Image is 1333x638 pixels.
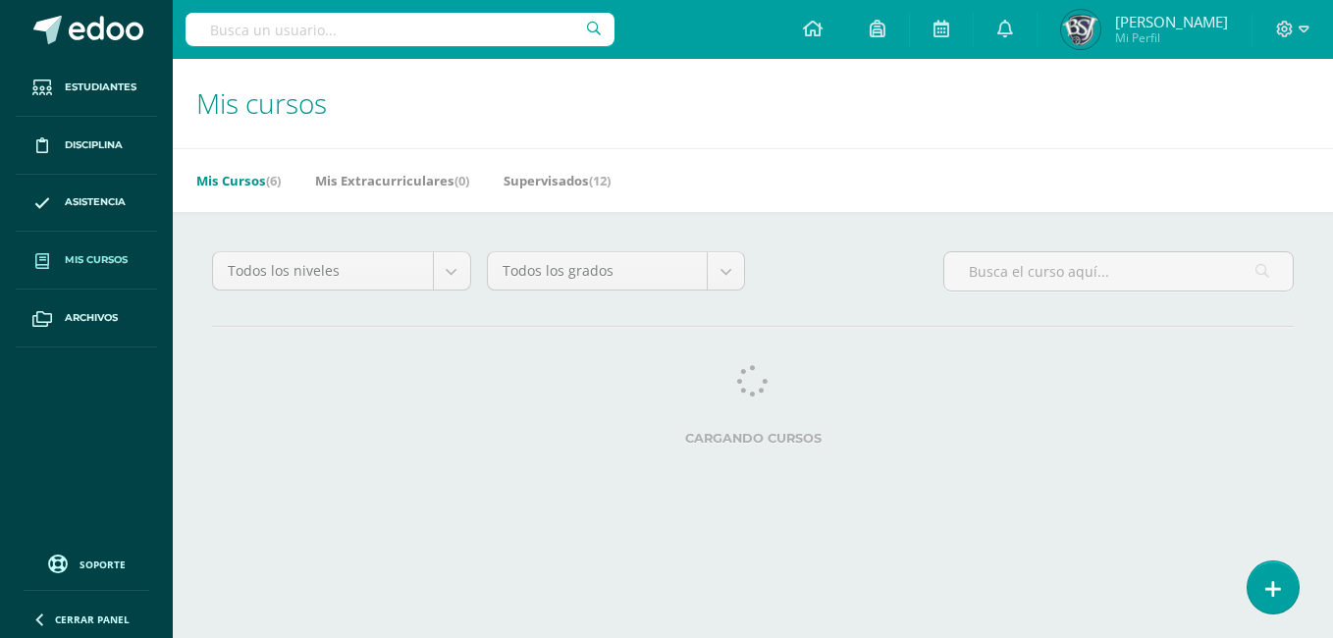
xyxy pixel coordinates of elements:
[454,172,469,189] span: (0)
[16,59,157,117] a: Estudiantes
[80,558,126,571] span: Soporte
[65,194,126,210] span: Asistencia
[16,175,157,233] a: Asistencia
[24,550,149,576] a: Soporte
[196,165,281,196] a: Mis Cursos(6)
[1115,12,1228,31] span: [PERSON_NAME]
[212,431,1294,446] label: Cargando cursos
[589,172,611,189] span: (12)
[1115,29,1228,46] span: Mi Perfil
[944,252,1293,291] input: Busca el curso aquí...
[65,252,128,268] span: Mis cursos
[1061,10,1100,49] img: 9b5f0be0843dd82ac0af1834b396308f.png
[196,84,327,122] span: Mis cursos
[16,117,157,175] a: Disciplina
[65,310,118,326] span: Archivos
[186,13,614,46] input: Busca un usuario...
[228,252,418,290] span: Todos los niveles
[16,232,157,290] a: Mis cursos
[266,172,281,189] span: (6)
[488,252,745,290] a: Todos los grados
[65,80,136,95] span: Estudiantes
[315,165,469,196] a: Mis Extracurriculares(0)
[16,290,157,347] a: Archivos
[55,612,130,626] span: Cerrar panel
[213,252,470,290] a: Todos los niveles
[504,165,611,196] a: Supervisados(12)
[65,137,123,153] span: Disciplina
[503,252,693,290] span: Todos los grados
